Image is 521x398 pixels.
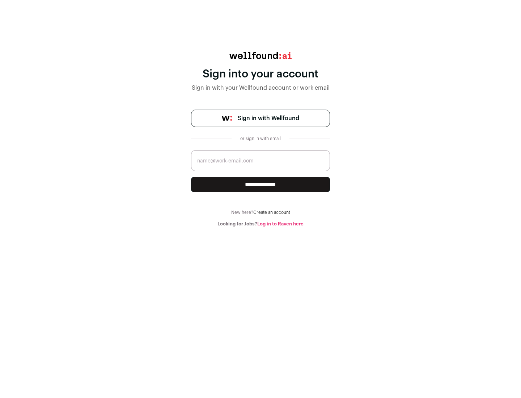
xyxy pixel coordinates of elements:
[257,221,304,226] a: Log in to Raven here
[191,150,330,171] input: name@work-email.com
[238,114,299,123] span: Sign in with Wellfound
[191,209,330,215] div: New here?
[222,116,232,121] img: wellfound-symbol-flush-black-fb3c872781a75f747ccb3a119075da62bfe97bd399995f84a933054e44a575c4.png
[191,68,330,81] div: Sign into your account
[191,84,330,92] div: Sign in with your Wellfound account or work email
[191,110,330,127] a: Sign in with Wellfound
[237,136,284,141] div: or sign in with email
[229,52,292,59] img: wellfound:ai
[191,221,330,227] div: Looking for Jobs?
[253,210,290,215] a: Create an account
